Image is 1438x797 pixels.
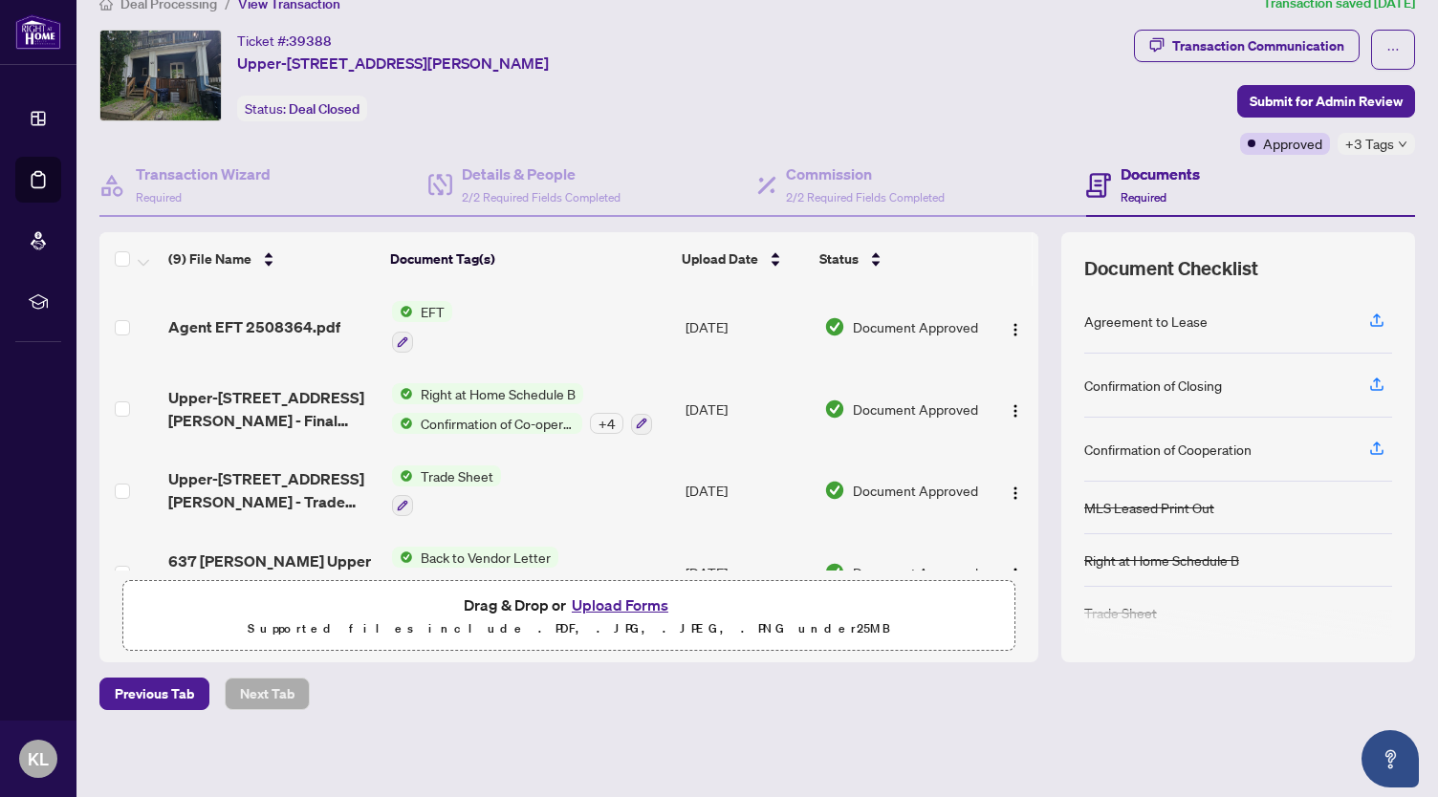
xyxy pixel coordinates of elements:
[566,592,674,617] button: Upload Forms
[168,248,251,269] span: (9) File Name
[413,301,452,322] span: EFT
[1008,403,1023,419] img: Logo
[15,14,61,50] img: logo
[1000,475,1031,506] button: Logo
[392,465,501,517] button: Status IconTrade Sheet
[853,316,978,337] span: Document Approved
[237,30,332,52] div: Ticket #:
[682,248,758,269] span: Upload Date
[1008,567,1023,582] img: Logo
[413,413,582,434] span: Confirmation of Co-operation and Representation—Buyer/Seller
[1084,375,1222,396] div: Confirmation of Closing
[161,232,383,286] th: (9) File Name
[123,581,1014,652] span: Drag & Drop orUpload FormsSupported files include .PDF, .JPG, .JPEG, .PNG under25MB
[678,368,817,450] td: [DATE]
[462,162,621,185] h4: Details & People
[1008,322,1023,337] img: Logo
[1398,140,1407,149] span: down
[674,232,812,286] th: Upload Date
[1084,497,1214,518] div: MLS Leased Print Out
[824,480,845,501] img: Document Status
[392,301,413,322] img: Status Icon
[136,162,271,185] h4: Transaction Wizard
[1000,394,1031,424] button: Logo
[1263,133,1322,154] span: Approved
[382,232,674,286] th: Document Tag(s)
[237,52,549,75] span: Upper-[STREET_ADDRESS][PERSON_NAME]
[392,547,558,598] button: Status IconBack to Vendor Letter
[1008,485,1023,501] img: Logo
[136,190,182,205] span: Required
[1000,312,1031,342] button: Logo
[853,562,978,583] span: Document Approved
[1000,557,1031,588] button: Logo
[28,745,49,772] span: KL
[678,286,817,368] td: [DATE]
[237,96,367,121] div: Status:
[1084,255,1258,282] span: Document Checklist
[392,383,413,404] img: Status Icon
[678,450,817,532] td: [DATE]
[392,383,652,435] button: Status IconRight at Home Schedule BStatus IconConfirmation of Co-operation and Representation—Buy...
[289,32,332,50] span: 39388
[464,592,674,617] span: Drag & Drop or
[392,465,413,486] img: Status Icon
[1084,549,1239,571] div: Right at Home Schedule B
[168,549,377,595] span: 637 [PERSON_NAME] Upper - BTV.pdf
[1121,190,1166,205] span: Required
[135,617,1003,640] p: Supported files include .PDF, .JPG, .JPEG, .PNG under 25 MB
[590,413,623,434] div: + 4
[786,190,945,205] span: 2/2 Required Fields Completed
[413,383,583,404] span: Right at Home Schedule B
[115,679,194,709] span: Previous Tab
[392,301,452,353] button: Status IconEFT
[1237,85,1415,118] button: Submit for Admin Review
[168,315,340,338] span: Agent EFT 2508364.pdf
[1250,86,1403,117] span: Submit for Admin Review
[1345,133,1394,155] span: +3 Tags
[99,678,209,710] button: Previous Tab
[1134,30,1360,62] button: Transaction Communication
[853,398,978,420] span: Document Approved
[1084,602,1157,623] div: Trade Sheet
[1084,311,1208,332] div: Agreement to Lease
[1121,162,1200,185] h4: Documents
[413,547,558,568] span: Back to Vendor Letter
[824,316,845,337] img: Document Status
[413,465,501,486] span: Trade Sheet
[392,547,413,568] img: Status Icon
[824,562,845,583] img: Document Status
[812,232,984,286] th: Status
[392,413,413,434] img: Status Icon
[1084,439,1252,460] div: Confirmation of Cooperation
[462,190,621,205] span: 2/2 Required Fields Completed
[786,162,945,185] h4: Commission
[1172,31,1344,61] div: Transaction Communication
[289,100,359,118] span: Deal Closed
[168,467,377,513] span: Upper-[STREET_ADDRESS][PERSON_NAME] - Trade Sheet.pdf
[225,678,310,710] button: Next Tab
[824,398,845,420] img: Document Status
[168,386,377,432] span: Upper-[STREET_ADDRESS][PERSON_NAME] - Final Lease.pdf
[853,480,978,501] span: Document Approved
[678,531,817,614] td: [DATE]
[1386,43,1400,56] span: ellipsis
[1362,730,1419,787] button: Open asap
[100,31,221,120] img: IMG-E12205529_1.jpg
[819,248,859,269] span: Status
